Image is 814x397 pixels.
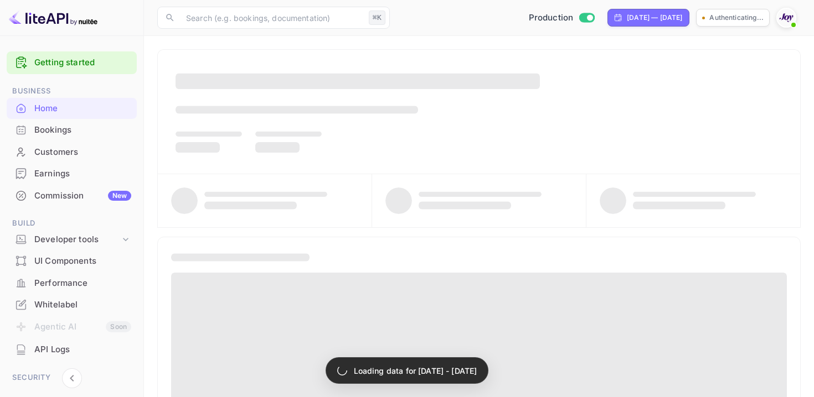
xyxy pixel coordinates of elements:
div: Customers [34,146,131,159]
a: Bookings [7,119,137,140]
input: Search (e.g. bookings, documentation) [179,7,364,29]
div: [DATE] — [DATE] [627,13,682,23]
span: Security [7,372,137,384]
div: Commission [34,190,131,202]
div: Home [34,102,131,115]
a: Getting started [34,56,131,69]
a: Earnings [7,163,137,184]
span: Business [7,85,137,97]
div: Customers [7,142,137,163]
div: UI Components [7,250,137,272]
div: Developer tools [7,230,137,249]
div: Getting started [7,51,137,74]
div: UI Components [34,255,131,268]
div: ⌘K [369,11,385,25]
div: Home [7,98,137,119]
div: API Logs [34,343,131,356]
a: API Logs [7,339,137,359]
div: Switch to Sandbox mode [524,12,599,24]
div: Performance [7,273,137,294]
a: Performance [7,273,137,293]
div: Bookings [7,119,137,141]
div: New [108,191,131,201]
div: Earnings [7,163,137,185]
div: Whitelabel [7,294,137,316]
a: Whitelabel [7,294,137,315]
span: Production [529,12,574,24]
p: Loading data for [DATE] - [DATE] [354,365,477,377]
div: CommissionNew [7,185,137,207]
a: Customers [7,142,137,162]
img: With Joy [777,9,795,27]
a: Home [7,98,137,118]
a: UI Components [7,250,137,271]
div: API Logs [7,339,137,361]
div: Earnings [34,168,131,180]
button: Collapse navigation [62,368,82,388]
div: Performance [34,277,131,290]
span: Build [7,217,137,229]
img: LiteAPI logo [9,9,97,27]
div: Whitelabel [34,299,131,311]
div: Bookings [34,124,131,137]
p: Authenticating... [709,13,764,23]
div: Developer tools [34,233,120,246]
a: CommissionNew [7,185,137,206]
